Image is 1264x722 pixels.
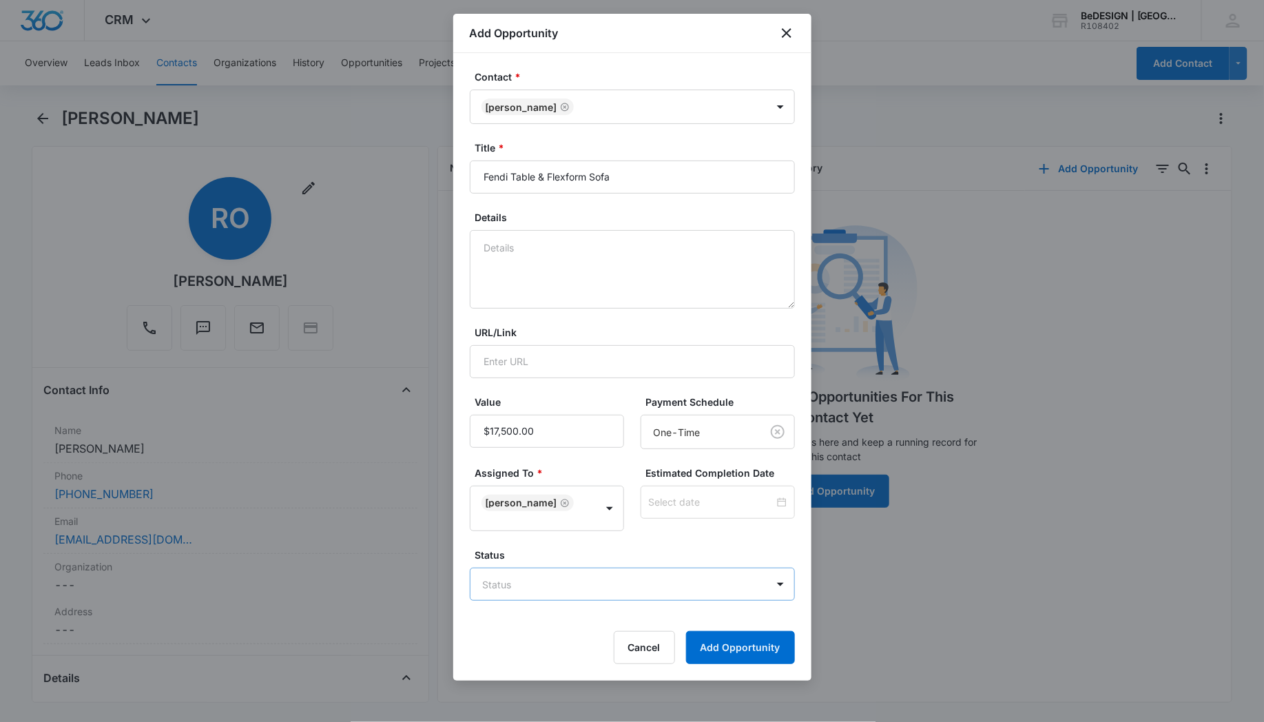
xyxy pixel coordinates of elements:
[686,631,795,664] button: Add Opportunity
[486,498,557,508] div: [PERSON_NAME]
[557,498,570,508] div: Remove Daniel Crocker
[767,421,789,443] button: Clear
[470,161,795,194] input: Title
[557,102,570,112] div: Remove Rod Orlando
[475,141,800,155] label: Title
[475,70,800,84] label: Contact
[649,495,774,510] input: Select date
[470,345,795,378] input: Enter URL
[778,25,795,41] button: close
[475,466,630,480] label: Assigned To
[475,210,800,225] label: Details
[470,25,559,41] h1: Add Opportunity
[614,631,675,664] button: Cancel
[470,415,624,448] input: Value
[475,325,800,340] label: URL/Link
[475,548,800,562] label: Status
[475,395,630,409] label: Value
[646,466,800,480] label: Estimated Completion Date
[646,395,800,409] label: Payment Schedule
[486,101,557,113] div: [PERSON_NAME]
